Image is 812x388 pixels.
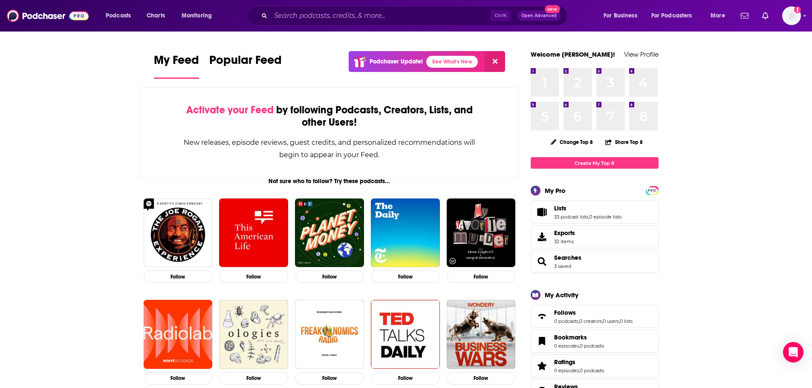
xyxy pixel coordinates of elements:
[517,11,561,21] button: Open AdvancedNew
[141,9,170,23] a: Charts
[794,6,801,13] svg: Add a profile image
[144,198,213,267] img: The Joe Rogan Experience
[531,354,659,377] span: Ratings
[426,56,478,68] a: See What's New
[371,270,440,283] button: Follow
[295,300,364,369] img: Freakonomics Radio
[647,187,657,193] a: PRO
[140,178,519,185] div: Not sure who to follow? Try these podcasts...
[605,134,643,150] button: Share Top 8
[531,201,659,224] span: Lists
[371,198,440,267] img: The Daily
[106,10,131,22] span: Podcasts
[531,250,659,273] span: Searches
[531,50,615,58] a: Welcome [PERSON_NAME]!
[603,318,619,324] a: 0 users
[588,214,589,220] span: ,
[219,270,288,283] button: Follow
[624,50,659,58] a: View Profile
[447,270,516,283] button: Follow
[554,309,576,316] span: Follows
[647,187,657,194] span: PRO
[534,206,551,218] a: Lists
[154,53,199,79] a: My Feed
[219,198,288,267] img: This American Life
[534,231,551,243] span: Exports
[554,229,575,237] span: Exports
[602,318,603,324] span: ,
[554,263,571,269] a: 3 saved
[782,6,801,25] span: Logged in as RebRoz5
[554,358,604,366] a: Ratings
[545,291,578,299] div: My Activity
[782,6,801,25] button: Show profile menu
[271,9,491,23] input: Search podcasts, credits, & more...
[295,198,364,267] a: Planet Money
[447,198,516,267] img: My Favorite Murder with Karen Kilgariff and Georgia Hardstark
[554,358,575,366] span: Ratings
[646,9,705,23] button: open menu
[147,10,165,22] span: Charts
[534,256,551,267] a: Searches
[295,372,364,385] button: Follow
[209,53,282,72] span: Popular Feed
[554,309,633,316] a: Follows
[209,53,282,79] a: Popular Feed
[491,10,511,21] span: Ctrl K
[534,335,551,347] a: Bookmarks
[546,137,598,147] button: Change Top 8
[604,10,637,22] span: For Business
[219,300,288,369] img: Ologies with Alie Ward
[782,6,801,25] img: User Profile
[531,330,659,353] span: Bookmarks
[579,318,602,324] a: 0 creators
[589,214,621,220] a: 0 episode lists
[620,318,633,324] a: 0 lists
[7,8,89,24] img: Podchaser - Follow, Share and Rate Podcasts
[554,333,604,341] a: Bookmarks
[579,368,580,374] span: ,
[759,9,772,23] a: Show notifications dropdown
[737,9,752,23] a: Show notifications dropdown
[447,372,516,385] button: Follow
[554,368,579,374] a: 0 episodes
[580,343,604,349] a: 0 podcasts
[554,239,575,244] span: 32 items
[182,10,212,22] span: Monitoring
[447,300,516,369] img: Business Wars
[554,333,587,341] span: Bookmarks
[255,6,576,26] div: Search podcasts, credits, & more...
[651,10,692,22] span: For Podcasters
[705,9,736,23] button: open menu
[783,342,803,362] div: Open Intercom Messenger
[554,254,581,262] a: Searches
[219,372,288,385] button: Follow
[531,225,659,248] a: Exports
[554,204,621,212] a: Lists
[370,58,423,65] p: Podchaser Update!
[144,300,213,369] img: Radiolab
[578,318,579,324] span: ,
[554,214,588,220] a: 33 podcast lists
[554,343,579,349] a: 0 episodes
[580,368,604,374] a: 0 podcasts
[521,14,557,18] span: Open Advanced
[534,310,551,322] a: Follows
[154,53,199,72] span: My Feed
[100,9,142,23] button: open menu
[545,187,566,195] div: My Pro
[371,372,440,385] button: Follow
[371,300,440,369] img: TED Talks Daily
